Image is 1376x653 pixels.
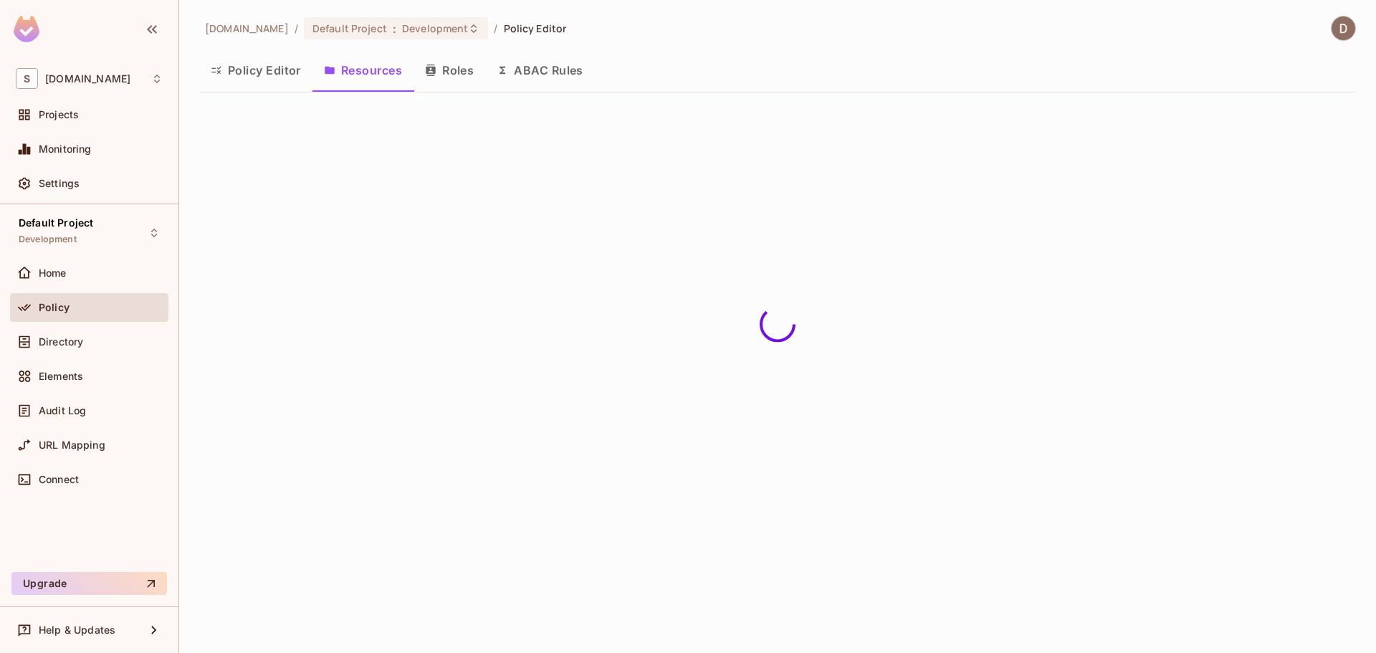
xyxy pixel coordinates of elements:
[39,439,105,451] span: URL Mapping
[39,371,83,382] span: Elements
[312,52,414,88] button: Resources
[504,22,567,35] span: Policy Editor
[485,52,595,88] button: ABAC Rules
[39,109,79,120] span: Projects
[494,22,497,35] li: /
[199,52,312,88] button: Policy Editor
[39,624,115,636] span: Help & Updates
[39,143,92,155] span: Monitoring
[19,234,77,245] span: Development
[39,474,79,485] span: Connect
[39,336,83,348] span: Directory
[312,22,387,35] span: Default Project
[402,22,468,35] span: Development
[16,68,38,89] span: S
[295,22,298,35] li: /
[11,572,167,595] button: Upgrade
[39,178,80,189] span: Settings
[39,302,70,313] span: Policy
[39,405,86,416] span: Audit Log
[45,73,130,85] span: Workspace: savameta.com
[14,16,39,42] img: SReyMgAAAABJRU5ErkJggg==
[414,52,485,88] button: Roles
[392,23,397,34] span: :
[205,22,289,35] span: the active workspace
[1332,16,1355,40] img: Dat Nghiem Quoc
[39,267,67,279] span: Home
[19,217,93,229] span: Default Project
